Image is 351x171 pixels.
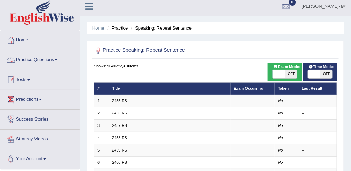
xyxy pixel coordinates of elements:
[129,25,192,31] li: Speaking: Repeat Sentence
[278,148,283,152] em: No
[94,156,109,169] td: 6
[306,64,337,70] span: Time Mode:
[92,25,104,31] a: Home
[302,135,334,141] div: –
[109,82,231,95] th: Title
[112,160,127,164] a: 2460 RS
[94,82,109,95] th: #
[106,25,128,31] li: Practice
[278,99,283,103] em: No
[275,82,298,95] th: Taken
[112,111,127,115] a: 2456 RS
[302,111,334,116] div: –
[94,63,337,69] div: Showing of items.
[94,144,109,156] td: 5
[94,132,109,144] td: 4
[320,70,333,78] span: OFF
[94,107,109,119] td: 2
[0,110,80,127] a: Success Stories
[302,98,334,104] div: –
[109,64,116,68] b: 1-20
[302,123,334,129] div: –
[0,70,80,88] a: Tests
[94,120,109,132] td: 3
[278,160,283,164] em: No
[112,136,127,140] a: 2458 RS
[112,148,127,152] a: 2459 RS
[298,82,337,95] th: Last Result
[302,160,334,165] div: –
[268,63,302,81] div: Show exams occurring in exams
[0,31,80,48] a: Home
[0,149,80,167] a: Your Account
[94,95,109,107] td: 1
[0,90,80,107] a: Predictions
[278,111,283,115] em: No
[278,136,283,140] em: No
[112,99,127,103] a: 2455 RS
[234,86,263,90] a: Exam Occurring
[119,64,129,68] b: 2,310
[0,130,80,147] a: Strategy Videos
[285,70,297,78] span: OFF
[271,64,303,70] span: Exam Mode:
[278,123,283,128] em: No
[112,123,127,128] a: 2457 RS
[0,50,80,68] a: Practice Questions
[302,148,334,153] div: –
[94,46,245,55] h2: Practice Speaking: Repeat Sentence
